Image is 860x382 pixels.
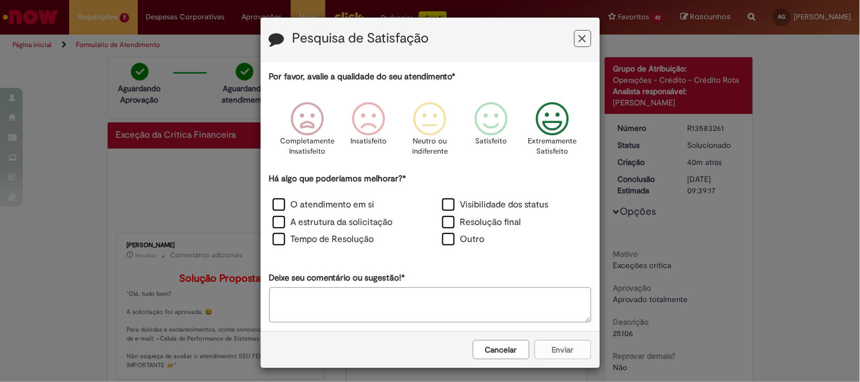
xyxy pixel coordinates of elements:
[442,216,522,229] label: Resolução final
[524,94,582,171] div: Extremamente Satisfeito
[528,136,577,157] p: Extremamente Satisfeito
[340,94,397,171] div: Insatisfeito
[273,216,393,229] label: A estrutura da solicitação
[476,136,507,147] p: Satisfeito
[273,198,375,211] label: O atendimento em si
[442,233,485,246] label: Outro
[269,272,405,284] label: Deixe seu comentário ou sugestão!*
[442,198,549,211] label: Visibilidade dos status
[280,136,334,157] p: Completamente Insatisfeito
[409,136,450,157] p: Neutro ou indiferente
[401,94,459,171] div: Neutro ou indiferente
[278,94,336,171] div: Completamente Insatisfeito
[350,136,387,147] p: Insatisfeito
[473,340,529,359] button: Cancelar
[269,173,591,249] div: Há algo que poderíamos melhorar?*
[463,94,520,171] div: Satisfeito
[273,233,374,246] label: Tempo de Resolução
[269,71,456,83] label: Por favor, avalie a qualidade do seu atendimento*
[293,31,429,46] label: Pesquisa de Satisfação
